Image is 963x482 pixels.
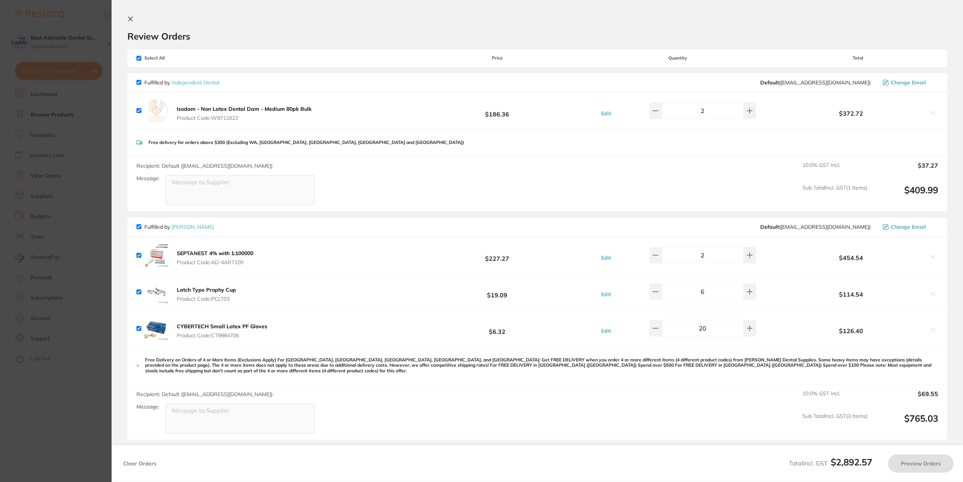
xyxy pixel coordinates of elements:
[144,224,214,230] p: Fulfilled by
[778,291,925,298] b: $114.54
[802,162,867,179] span: 10.0 % GST Incl.
[144,243,168,267] img: NmNzNjlxdQ
[136,404,159,410] label: Message:
[873,185,938,205] output: $409.99
[888,454,954,473] button: Preview Orders
[873,413,938,434] output: $765.03
[136,175,159,182] label: Message:
[789,459,872,467] span: Total Incl. GST
[599,327,613,334] button: Edit
[177,250,253,257] b: SEPTANEST 4% with 1:100000
[177,106,312,112] b: Isodam - Non Latex Dental Dam - Medium 80pk Bulk
[171,223,214,230] a: [PERSON_NAME]
[136,391,273,398] span: Recipient: Default ( [EMAIL_ADDRESS][DOMAIN_NAME] )
[175,250,256,266] button: SEPTANEST 4% with 1:100000 Product Code:AD-4ART100
[831,456,872,468] b: $2,892.57
[175,286,238,302] button: Latch Type Prophy Cup Product Code:PCLT03
[778,55,938,61] span: Total
[778,327,925,334] b: $126.40
[599,291,613,298] button: Edit
[127,31,947,42] h2: Review Orders
[177,332,267,338] span: Product Code: CT9884706
[149,140,464,145] p: Free delivery for orders above $300 (Excluding WA, [GEOGRAPHIC_DATA], [GEOGRAPHIC_DATA], [GEOGRAP...
[144,80,219,86] p: Fulfilled by
[778,110,925,117] b: $372.72
[145,357,938,373] p: Free Delivery on Orders of 4 or More Items (Exclusions Apply) For [GEOGRAPHIC_DATA], [GEOGRAPHIC_...
[417,55,577,61] span: Price
[417,248,577,262] b: $227.27
[144,99,168,123] img: empty.jpg
[144,316,168,340] img: amplNzR6aA
[417,321,577,335] b: $6.32
[175,323,269,339] button: CYBERTECH Small Latex PF Gloves Product Code:CT9884706
[880,79,938,86] button: Change Email
[880,223,938,230] button: Change Email
[177,296,236,302] span: Product Code: PCLT03
[599,254,613,261] button: Edit
[760,80,871,86] span: orders@independentdental.com.au
[121,454,159,473] button: Clear Orders
[144,280,168,304] img: MWt0dWh4dQ
[599,110,613,117] button: Edit
[136,162,273,169] span: Recipient: Default ( [EMAIL_ADDRESS][DOMAIN_NAME] )
[760,224,871,230] span: save@adamdental.com.au
[802,413,867,434] span: Sub Total Incl. GST ( 3 Items)
[891,80,926,86] span: Change Email
[802,185,867,205] span: Sub Total Incl. GST ( 1 Items)
[778,254,925,261] b: $454.54
[417,285,577,299] b: $19.09
[177,286,236,293] b: Latch Type Prophy Cup
[873,390,938,407] output: $69.55
[177,259,253,265] span: Product Code: AD-4ART100
[136,55,212,61] span: Select All
[873,162,938,179] output: $37.27
[891,224,926,230] span: Change Email
[417,104,577,118] b: $186.36
[175,106,314,121] button: Isodam - Non Latex Dental Dam - Medium 80pk Bulk Product Code:W9711622
[577,55,778,61] span: Quantity
[171,79,219,86] a: Independent Dental
[760,223,779,230] b: Default
[177,115,312,121] span: Product Code: W9711622
[177,323,267,330] b: CYBERTECH Small Latex PF Gloves
[802,390,867,407] span: 10.0 % GST Incl.
[760,79,779,86] b: Default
